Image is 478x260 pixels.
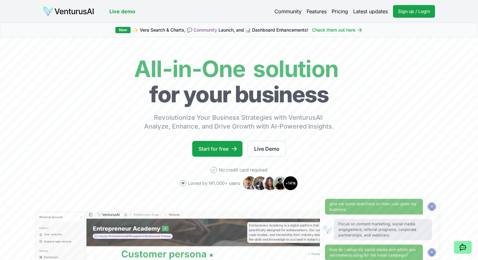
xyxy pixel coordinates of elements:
[192,141,242,157] a: Start for free
[274,8,302,15] a: Community
[248,141,286,157] a: Live Demo
[253,176,268,191] img: Avatar 2
[193,27,217,33] a: Community
[242,176,258,191] img: Avatar 1
[273,176,288,191] img: Avatar 4
[353,8,388,15] a: Latest updates
[332,8,348,15] a: Pricing
[115,27,131,33] div: New
[312,27,363,33] a: Check them out here
[307,8,327,15] a: Features
[43,6,94,16] img: logo
[393,5,435,18] a: Sign up / Login
[133,27,308,33] span: ✨ Vera Search & Charts, 💬 Launch, and 📊 Dashboard Enhancements!
[109,8,135,15] a: Live demo
[398,8,430,15] span: Sign up / Login
[263,176,278,191] img: Avatar 3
